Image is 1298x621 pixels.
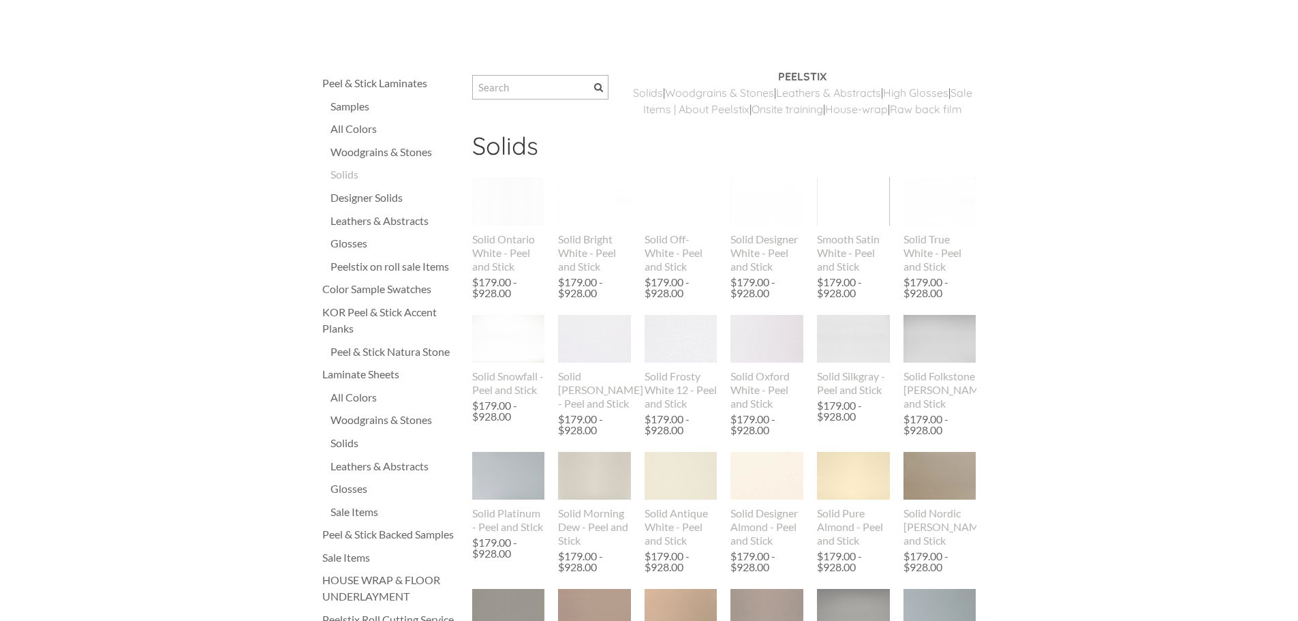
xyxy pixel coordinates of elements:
div: $179.00 - $928.00 [903,414,973,436]
a: Solid Nordic [PERSON_NAME] and Stick [903,452,976,547]
a: Designer Solids [330,190,459,206]
img: s832171791223022656_p941_i1_w2048.jpeg [903,315,976,363]
h2: Solids [472,131,976,170]
a: Solid Designer Almond - Peel and Stick [730,452,803,547]
a: Solid Silkgray - Peel and Stick [817,315,890,397]
div: Solid Designer White - Peel and Stick [730,232,803,273]
a: Peel & Stick Natura Stone [330,344,459,360]
div: Solid Frosty White 12 - Peel and Stick [645,369,717,410]
strong: PEELSTIX [778,70,826,83]
a: High Glosses [883,86,948,100]
div: Solid Designer Almond - Peel and Stick [730,506,803,547]
a: Laminate Sheets [322,366,459,382]
span: | [888,102,890,116]
a: Glosses [330,481,459,497]
img: s832171791223022656_p568_i1_w400.jpeg [472,452,545,500]
div: $179.00 - $928.00 [730,277,800,299]
a: Color Sample Swatches [322,281,459,297]
img: s832171791223022656_p567_i1_w400.jpeg [730,315,803,363]
span: | [823,102,825,116]
img: s832171791223022656_p554_i1_w390.jpeg [645,451,717,501]
a: Onsite training [752,102,823,116]
a: Solid Folkstone [PERSON_NAME] and Stick [903,315,976,410]
div: Solid Antique White - Peel and Stick [645,506,717,547]
a: Leathers & Abstracts [330,458,459,474]
div: Leathers & Abstracts [330,213,459,229]
div: Solid Morning Dew - Peel and Stick [558,506,631,547]
div: Glosses [330,235,459,252]
div: Solid Silkgray - Peel and Stick [817,369,890,397]
img: s832171791223022656_p819_i2_w2048.jpeg [472,177,545,226]
div: $179.00 - $928.00 [645,551,714,573]
span: | [750,102,752,116]
img: s832171791223022656_p923_i1_w2048.jpeg [558,177,631,226]
a: s [876,86,881,100]
a: Woodgrains & Stones [330,412,459,428]
div: $179.00 - $928.00 [558,551,628,573]
div: $179.00 - $928.00 [730,414,800,436]
img: s832171791223022656_p888_i1_w2048.jpeg [472,315,545,363]
img: s832171791223022656_p560_i1_w250.jpeg [645,315,717,363]
div: $179.00 - $928.00 [817,277,886,299]
div: $179.00 - $928.00 [730,551,800,573]
div: Solid True White - Peel and Stick [903,232,976,273]
div: $179.00 - $928.00 [472,537,542,559]
a: Solid Antique White - Peel and Stick [645,452,717,547]
img: s832171791223022656_p565_i1_w400.jpeg [903,452,976,500]
div: $179.00 - $928.00 [903,277,973,299]
img: s832171791223022656_p921_i1_w2048.jpeg [903,177,976,226]
div: $179.00 - $928.00 [903,551,973,573]
a: Leathers & Abstract [776,86,876,100]
div: Peelstix on roll sale Items [330,258,459,275]
span: | [881,86,883,100]
a: Smooth Satin White - Peel and Stick [817,177,890,273]
a: Woodgrains & Stones [330,144,459,160]
div: Solid Off-White - Peel and Stick [645,232,717,273]
img: s832171791223022656_p784_i1_w640.jpeg [645,155,717,249]
a: Solids [330,166,459,183]
a: Peel & Stick Backed Samples [322,526,459,543]
span: | [774,86,776,100]
div: Solid Platinum - Peel and Stick [472,506,545,534]
div: Solids [330,435,459,451]
div: $179.00 - $928.00 [645,277,714,299]
div: Solid Nordic [PERSON_NAME] and Stick [903,506,976,547]
div: Solid Ontario White - Peel and Stick [472,232,545,273]
a: Solid Frosty White 12 - Peel and Stick [645,315,717,410]
a: Solid True White - Peel and Stick [903,177,976,273]
a: Samples [330,98,459,115]
img: s832171791223022656_p564_i1_w400.jpeg [558,452,631,500]
img: s832171791223022656_p556_i1_w400.jpeg [558,315,631,363]
a: Solid Morning Dew - Peel and Stick [558,452,631,547]
div: Solid Bright White - Peel and Stick [558,232,631,273]
a: Solid Ontario White - Peel and Stick [472,177,545,273]
a: Solid Off-White - Peel and Stick [645,177,717,273]
a: Woodgrains & Stone [665,86,769,100]
a: Solid [PERSON_NAME] - Peel and Stick [558,315,631,410]
a: Solid Oxford White - Peel and Stick [730,315,803,410]
a: Sale Items [322,549,459,566]
a: Peel & Stick Laminates [322,75,459,91]
a: KOR Peel & Stick Accent Planks [322,304,459,337]
img: s832171791223022656_p558_i2_w400.jpeg [730,440,803,513]
a: Sale Items [330,504,459,520]
a: All Colors [330,389,459,406]
div: $179.00 - $928.00 [558,414,628,436]
span: | [663,86,665,100]
div: Solid Folkstone [PERSON_NAME] and Stick [903,369,976,410]
div: $179.00 - $928.00 [472,400,542,422]
a: ​Solids [633,86,663,100]
div: HOUSE WRAP & FLOOR UNDERLAYMENT [322,572,459,605]
a: All Colors [330,121,459,137]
